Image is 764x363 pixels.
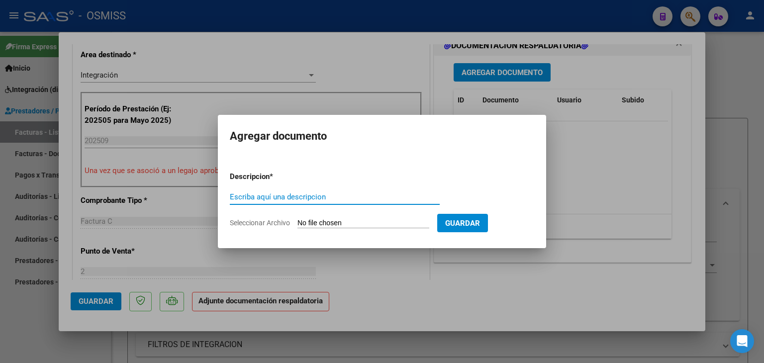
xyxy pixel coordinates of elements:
[230,219,290,227] span: Seleccionar Archivo
[437,214,488,232] button: Guardar
[445,219,480,228] span: Guardar
[230,171,321,182] p: Descripcion
[230,127,534,146] h2: Agregar documento
[730,329,754,353] div: Open Intercom Messenger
